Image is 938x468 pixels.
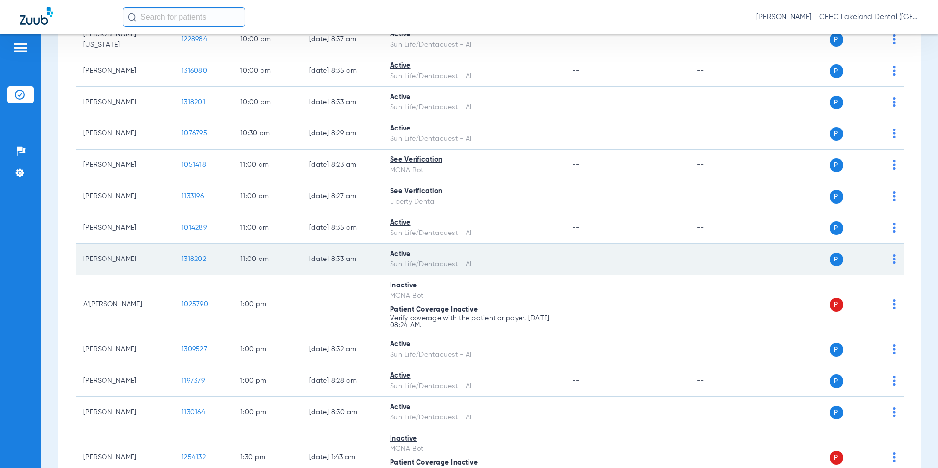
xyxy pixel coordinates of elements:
img: group-dot-blue.svg [893,129,896,138]
div: Active [390,402,556,413]
td: 11:00 AM [233,244,301,275]
div: Sun Life/Dentaquest - AI [390,350,556,360]
td: 1:00 PM [233,275,301,334]
span: P [830,298,843,312]
span: 1133196 [182,193,204,200]
img: group-dot-blue.svg [893,223,896,233]
span: -- [572,99,579,105]
td: 10:30 AM [233,118,301,150]
span: 1228984 [182,36,207,43]
img: group-dot-blue.svg [893,299,896,309]
td: -- [689,118,755,150]
td: 1:00 PM [233,365,301,397]
div: Sun Life/Dentaquest - AI [390,40,556,50]
td: -- [689,244,755,275]
td: 1:00 PM [233,397,301,428]
div: Active [390,29,556,40]
td: [PERSON_NAME] [76,212,174,244]
td: -- [689,150,755,181]
div: Active [390,249,556,260]
span: P [830,127,843,141]
td: A'[PERSON_NAME] [76,275,174,334]
span: -- [572,161,579,168]
span: P [830,451,843,465]
span: 1076795 [182,130,207,137]
div: Sun Life/Dentaquest - AI [390,260,556,270]
div: Active [390,124,556,134]
span: P [830,343,843,357]
span: 1254132 [182,454,206,461]
td: 10:00 AM [233,87,301,118]
td: [PERSON_NAME] [76,334,174,365]
img: group-dot-blue.svg [893,254,896,264]
td: 1:00 PM [233,334,301,365]
img: hamburger-icon [13,42,28,53]
td: [DATE] 8:29 AM [301,118,382,150]
span: 1316080 [182,67,207,74]
td: -- [689,334,755,365]
td: 11:00 AM [233,212,301,244]
td: [DATE] 8:30 AM [301,397,382,428]
img: group-dot-blue.svg [893,191,896,201]
img: group-dot-blue.svg [893,344,896,354]
td: [PERSON_NAME] [76,55,174,87]
td: -- [689,24,755,55]
input: Search for patients [123,7,245,27]
img: group-dot-blue.svg [893,34,896,44]
div: Inactive [390,281,556,291]
span: 1318202 [182,256,206,262]
div: Sun Life/Dentaquest - AI [390,413,556,423]
img: group-dot-blue.svg [893,407,896,417]
td: 11:00 AM [233,150,301,181]
span: 1309527 [182,346,207,353]
td: -- [689,87,755,118]
td: [PERSON_NAME] [76,150,174,181]
div: Active [390,61,556,71]
td: -- [689,365,755,397]
span: -- [572,346,579,353]
td: [DATE] 8:27 AM [301,181,382,212]
span: P [830,158,843,172]
span: P [830,253,843,266]
span: -- [572,67,579,74]
span: -- [572,36,579,43]
span: Patient Coverage Inactive [390,306,478,313]
span: -- [572,224,579,231]
span: -- [572,301,579,308]
span: P [830,221,843,235]
span: 1318201 [182,99,205,105]
div: MCNA Bot [390,444,556,454]
span: P [830,374,843,388]
td: 10:00 AM [233,55,301,87]
td: [DATE] 8:23 AM [301,150,382,181]
span: -- [572,256,579,262]
span: -- [572,377,579,384]
td: [PERSON_NAME] [76,244,174,275]
img: group-dot-blue.svg [893,66,896,76]
td: [DATE] 8:35 AM [301,212,382,244]
td: [PERSON_NAME] [76,118,174,150]
td: [PERSON_NAME][US_STATE] [76,24,174,55]
td: -- [689,181,755,212]
td: -- [689,55,755,87]
td: -- [689,212,755,244]
img: group-dot-blue.svg [893,376,896,386]
td: [DATE] 8:33 AM [301,244,382,275]
div: Sun Life/Dentaquest - AI [390,71,556,81]
td: [DATE] 8:28 AM [301,365,382,397]
td: [DATE] 8:35 AM [301,55,382,87]
td: [DATE] 8:37 AM [301,24,382,55]
td: [PERSON_NAME] [76,397,174,428]
span: P [830,406,843,419]
div: Active [390,371,556,381]
div: Sun Life/Dentaquest - AI [390,381,556,391]
img: Zuub Logo [20,7,53,25]
td: [PERSON_NAME] [76,87,174,118]
span: -- [572,454,579,461]
iframe: Chat Widget [889,421,938,468]
span: [PERSON_NAME] - CFHC Lakeland Dental ([GEOGRAPHIC_DATA]) [756,12,918,22]
td: [PERSON_NAME] [76,181,174,212]
span: 1197379 [182,377,205,384]
td: 10:00 AM [233,24,301,55]
span: P [830,64,843,78]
